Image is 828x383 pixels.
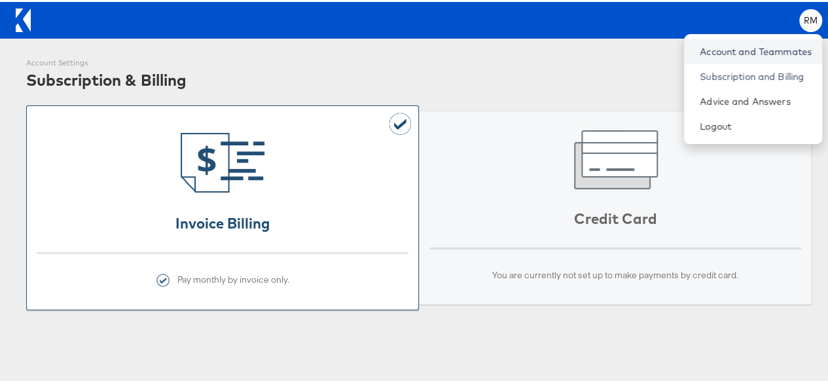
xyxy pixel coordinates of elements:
[26,67,187,89] div: Subscription & Billing
[700,68,812,81] a: Subscription and Billing
[429,267,801,280] p: You are currently not set up to make payments by credit card.
[177,272,289,285] p: Pay monthly by invoice only.
[700,93,812,106] a: Advice and Answers
[700,118,812,131] a: Logout
[804,14,818,23] span: RM
[700,43,812,56] a: Account and Teammates
[429,208,801,226] h2: Credit Card
[26,56,187,67] div: Account Settings
[37,212,408,230] h2: Invoice Billing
